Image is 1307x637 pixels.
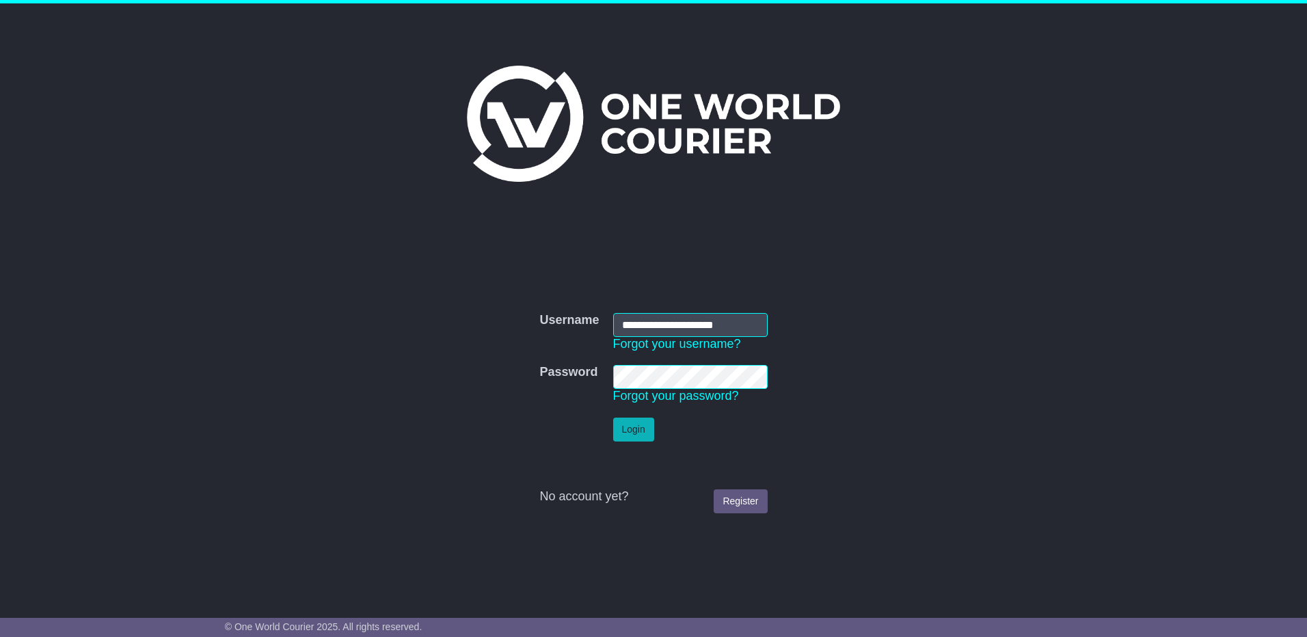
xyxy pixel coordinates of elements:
a: Forgot your password? [613,389,739,403]
a: Forgot your username? [613,337,741,351]
span: © One World Courier 2025. All rights reserved. [225,621,422,632]
div: No account yet? [539,489,767,504]
label: Username [539,313,599,328]
label: Password [539,365,597,380]
a: Register [714,489,767,513]
img: One World [467,66,840,182]
button: Login [613,418,654,442]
